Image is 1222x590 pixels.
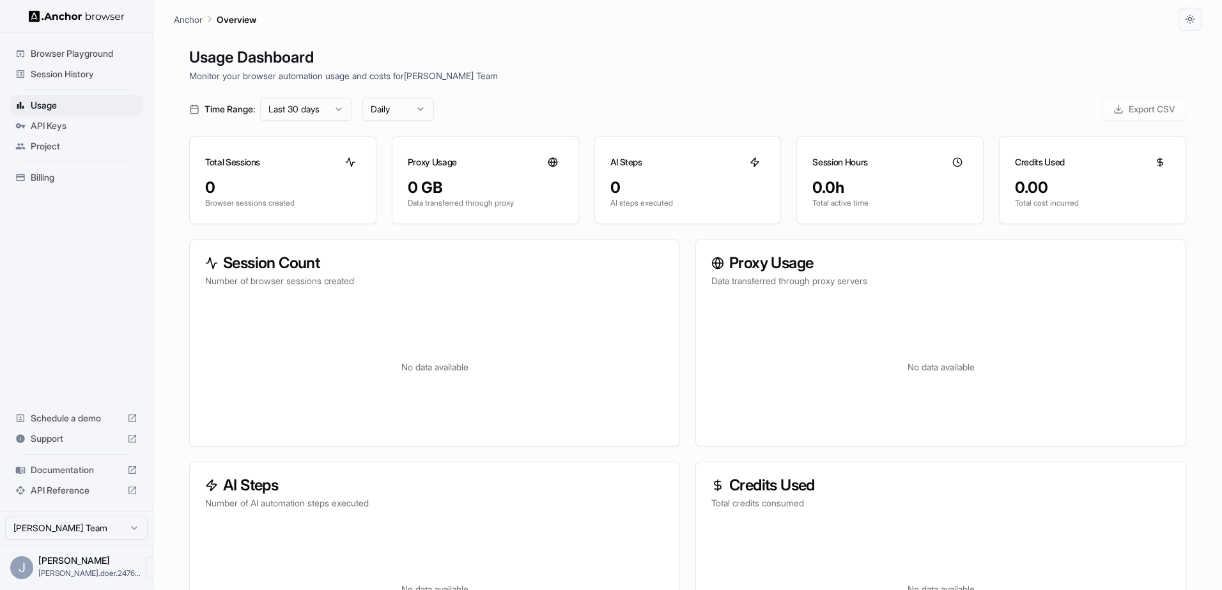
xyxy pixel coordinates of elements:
div: 0 [610,178,766,198]
span: John Doe [38,555,110,566]
p: Data transferred through proxy [408,198,563,208]
span: Browser Playground [31,47,137,60]
div: Schedule a demo [10,408,143,428]
div: No data available [205,303,664,430]
h3: Proxy Usage [408,156,457,169]
h3: AI Steps [610,156,642,169]
span: Time Range: [205,103,255,116]
p: Number of AI automation steps executed [205,497,664,510]
div: No data available [711,303,1170,430]
p: Browser sessions created [205,198,360,208]
span: Schedule a demo [31,412,122,425]
span: API Keys [31,119,137,132]
p: Overview [217,13,256,26]
p: Number of browser sessions created [205,275,664,287]
div: 0.00 [1015,178,1170,198]
h3: AI Steps [205,478,664,493]
div: 0.0h [812,178,968,198]
div: Support [10,428,143,449]
div: Usage [10,95,143,116]
span: Documentation [31,464,122,476]
p: Anchor [174,13,203,26]
div: API Reference [10,480,143,501]
h3: Credits Used [711,478,1170,493]
h3: Proxy Usage [711,255,1170,271]
span: john.doer.2476@gmail.com [38,568,141,578]
span: Session History [31,68,137,80]
p: Data transferred through proxy servers [711,275,1170,287]
span: Usage [31,99,137,112]
h3: Credits Used [1015,156,1065,169]
img: Anchor Logo [29,10,125,22]
h3: Session Count [205,255,664,271]
p: Total active time [812,198,968,208]
h3: Session Hours [812,156,867,169]
div: Billing [10,167,143,188]
h1: Usage Dashboard [189,46,1186,69]
div: J [10,556,33,579]
h3: Total Sessions [205,156,260,169]
div: API Keys [10,116,143,136]
div: Project [10,136,143,156]
nav: breadcrumb [174,12,256,26]
div: Browser Playground [10,43,143,64]
span: API Reference [31,484,122,497]
p: Monitor your browser automation usage and costs for [PERSON_NAME] Team [189,69,1186,82]
div: 0 GB [408,178,563,198]
span: Project [31,140,137,153]
div: 0 [205,178,360,198]
p: Total credits consumed [711,497,1170,510]
div: Documentation [10,460,143,480]
p: AI steps executed [610,198,766,208]
button: Open menu [146,556,169,579]
span: Support [31,432,122,445]
p: Total cost incurred [1015,198,1170,208]
span: Billing [31,171,137,184]
div: Session History [10,64,143,84]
